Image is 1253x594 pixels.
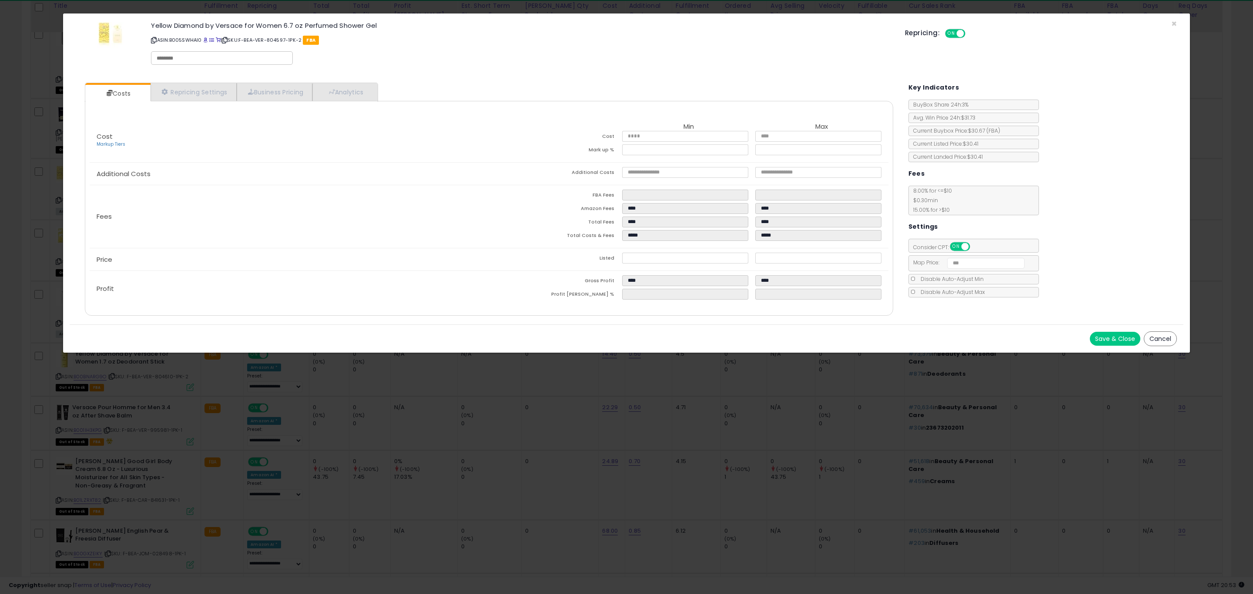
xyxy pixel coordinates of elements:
[909,259,1025,266] span: Map Price:
[905,30,940,37] h5: Repricing:
[1144,331,1177,346] button: Cancel
[97,141,125,147] a: Markup Tiers
[151,22,892,29] h3: Yellow Diamond by Versace for Women 6.7 oz Perfumed Shower Gel
[909,127,1000,134] span: Current Buybox Price:
[237,83,313,101] a: Business Pricing
[489,230,622,244] td: Total Costs & Fees
[909,197,938,204] span: $0.30 min
[908,168,925,179] h5: Fees
[622,123,755,131] th: Min
[951,243,962,250] span: ON
[489,203,622,217] td: Amazon Fees
[97,22,124,48] img: 41L2ydNlL+L._SL60_.jpg
[489,275,622,289] td: Gross Profit
[986,127,1000,134] span: ( FBA )
[908,82,959,93] h5: Key Indicators
[909,206,950,214] span: 15.00 % for > $10
[909,101,968,108] span: BuyBox Share 24h: 3%
[964,30,978,37] span: OFF
[909,140,978,147] span: Current Listed Price: $30.41
[85,85,150,102] a: Costs
[90,133,489,148] p: Cost
[489,217,622,230] td: Total Fees
[916,288,985,296] span: Disable Auto-Adjust Max
[151,33,892,47] p: ASIN: B005SWHAI0 | SKU: F-BEA-VER-804597-1PK-2
[755,123,888,131] th: Max
[489,253,622,266] td: Listed
[908,221,938,232] h5: Settings
[489,144,622,158] td: Mark up %
[489,131,622,144] td: Cost
[209,37,214,43] a: All offer listings
[909,114,975,121] span: Avg. Win Price 24h: $31.73
[203,37,208,43] a: BuyBox page
[90,285,489,292] p: Profit
[303,36,319,45] span: FBA
[312,83,377,101] a: Analytics
[90,170,489,177] p: Additional Costs
[216,37,221,43] a: Your listing only
[489,289,622,302] td: Profit [PERSON_NAME] %
[151,83,237,101] a: Repricing Settings
[909,187,952,214] span: 8.00 % for <= $10
[1090,332,1140,346] button: Save & Close
[489,167,622,180] td: Additional Costs
[90,256,489,263] p: Price
[968,243,982,250] span: OFF
[489,190,622,203] td: FBA Fees
[90,213,489,220] p: Fees
[909,153,983,160] span: Current Landed Price: $30.41
[909,244,982,251] span: Consider CPT:
[1171,17,1177,30] span: ×
[968,127,1000,134] span: $30.67
[946,30,957,37] span: ON
[916,275,984,283] span: Disable Auto-Adjust Min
